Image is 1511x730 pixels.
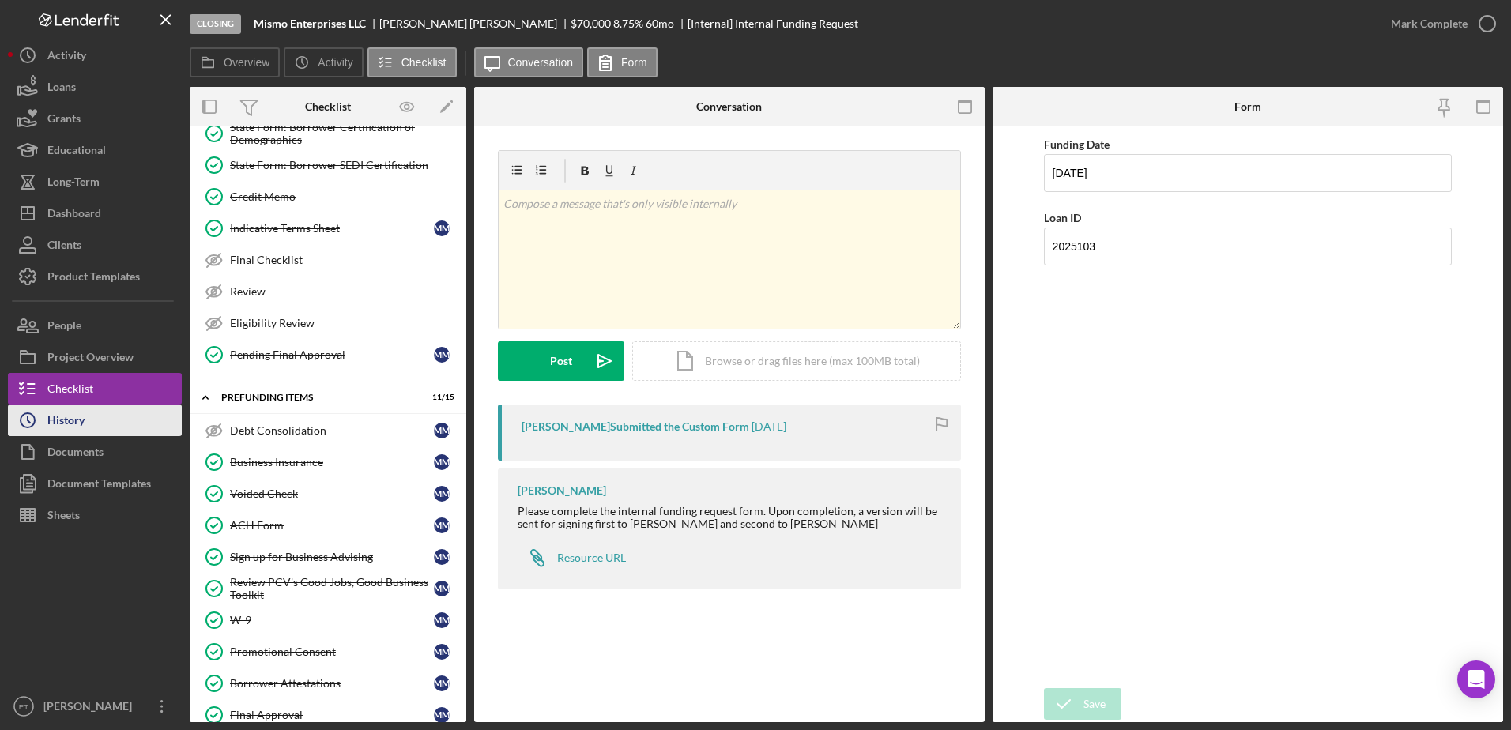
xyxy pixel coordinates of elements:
[1083,688,1106,720] div: Save
[305,100,351,113] div: Checklist
[230,645,434,658] div: Promotional Consent
[47,103,81,138] div: Grants
[646,17,674,30] div: 60 mo
[434,220,450,236] div: M M
[518,484,606,497] div: [PERSON_NAME]
[518,542,626,574] a: Resource URL
[198,541,458,573] a: Sign up for Business AdvisingMM
[190,14,241,34] div: Closing
[47,166,100,201] div: Long-Term
[47,405,85,440] div: History
[230,614,434,627] div: W-9
[47,40,86,75] div: Activity
[198,604,458,636] a: W-9MM
[230,190,458,203] div: Credit Memo
[613,17,643,30] div: 8.75 %
[47,198,101,233] div: Dashboard
[518,505,945,530] div: Please complete the internal funding request form. Upon completion, a version will be sent for si...
[47,436,104,472] div: Documents
[1044,211,1081,224] label: Loan ID
[198,307,458,339] a: Eligibility Review
[1044,688,1121,720] button: Save
[221,393,415,402] div: Prefunding Items
[230,519,434,532] div: ACH Form
[752,420,786,433] time: 2025-09-22 20:14
[40,690,142,726] div: [PERSON_NAME]
[198,478,458,510] a: Voided CheckMM
[19,702,28,711] text: ET
[434,423,450,438] div: M M
[47,499,80,535] div: Sheets
[8,103,182,134] button: Grants
[230,348,434,361] div: Pending Final Approval
[230,709,434,721] div: Final Approval
[224,56,269,69] label: Overview
[198,118,458,149] a: State Form: Borrower Certification of Demographics
[8,405,182,436] button: History
[508,56,574,69] label: Conversation
[401,56,447,69] label: Checklist
[8,261,182,292] a: Product Templates
[379,17,571,30] div: [PERSON_NAME] [PERSON_NAME]
[47,373,93,408] div: Checklist
[434,549,450,565] div: M M
[522,420,749,433] div: [PERSON_NAME] Submitted the Custom Form
[1391,8,1468,40] div: Mark Complete
[498,341,624,381] button: Post
[198,446,458,478] a: Business InsuranceMM
[474,47,584,77] button: Conversation
[198,510,458,541] a: ACH FormMM
[198,668,458,699] a: Borrower AttestationsMM
[47,261,140,296] div: Product Templates
[550,341,572,381] div: Post
[230,159,458,171] div: State Form: Borrower SEDI Certification
[8,499,182,531] button: Sheets
[198,244,458,276] a: Final Checklist
[1044,137,1110,151] label: Funding Date
[8,468,182,499] button: Document Templates
[284,47,363,77] button: Activity
[230,222,434,235] div: Indicative Terms Sheet
[571,17,611,30] div: $70,000
[587,47,658,77] button: Form
[621,56,647,69] label: Form
[8,690,182,722] button: ET[PERSON_NAME]
[8,166,182,198] button: Long-Term
[8,229,182,261] button: Clients
[434,612,450,628] div: M M
[230,317,458,329] div: Eligibility Review
[8,40,182,71] button: Activity
[8,71,182,103] a: Loans
[190,47,280,77] button: Overview
[198,636,458,668] a: Promotional ConsentMM
[1457,660,1495,698] div: Open Intercom Messenger
[8,310,182,341] a: People
[47,310,81,345] div: People
[230,424,434,437] div: Debt Consolidation
[8,198,182,229] button: Dashboard
[198,149,458,181] a: State Form: Borrower SEDI Certification
[434,581,450,596] div: M M
[198,573,458,604] a: Review PCV's Good Jobs, Good Business ToolkitMM
[230,456,434,468] div: Business Insurance
[434,454,450,470] div: M M
[198,415,458,446] a: Debt ConsolidationMM
[230,285,458,298] div: Review
[434,347,450,363] div: M M
[230,487,434,500] div: Voided Check
[47,71,76,107] div: Loans
[230,254,458,266] div: Final Checklist
[198,213,458,244] a: Indicative Terms SheetMM
[230,576,434,601] div: Review PCV's Good Jobs, Good Business Toolkit
[198,276,458,307] a: Review
[557,551,626,564] div: Resource URL
[198,181,458,213] a: Credit Memo
[8,134,182,166] button: Educational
